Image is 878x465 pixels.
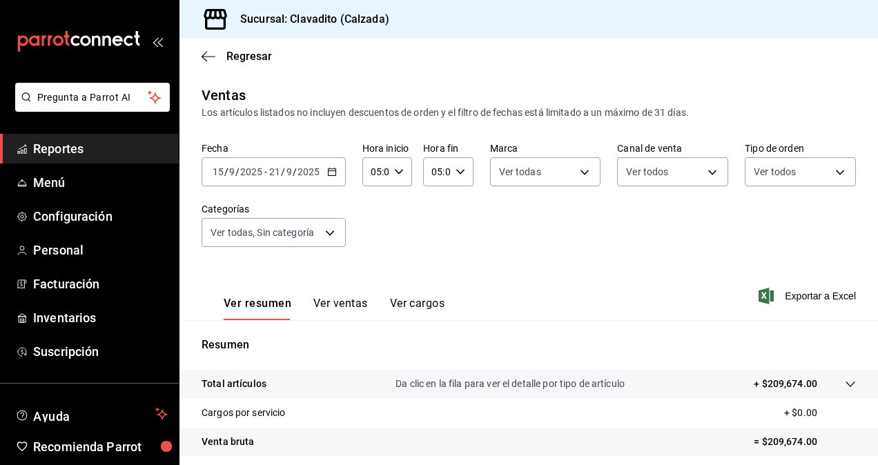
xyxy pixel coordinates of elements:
[202,377,266,391] p: Total artículos
[281,166,285,177] span: /
[784,406,856,420] p: + $0.00
[33,437,168,456] span: Recomienda Parrot
[202,85,246,106] div: Ventas
[235,166,240,177] span: /
[761,288,856,304] button: Exportar a Excel
[33,173,168,192] span: Menú
[33,406,150,422] span: Ayuda
[33,342,168,361] span: Suscripción
[202,406,286,420] p: Cargos por servicio
[754,435,856,449] p: = $209,674.00
[37,90,148,105] span: Pregunta a Parrot AI
[617,144,728,153] label: Canal de venta
[423,144,473,153] label: Hora fin
[264,166,267,177] span: -
[33,139,168,158] span: Reportes
[229,11,389,28] h3: Sucursal: Clavadito (Calzada)
[15,83,170,112] button: Pregunta a Parrot AI
[490,144,601,153] label: Marca
[10,100,170,115] a: Pregunta a Parrot AI
[396,377,625,391] p: Da clic en la fila para ver el detalle por tipo de artículo
[745,144,856,153] label: Tipo de orden
[754,377,817,391] p: + $209,674.00
[152,36,163,47] button: open_drawer_menu
[362,144,412,153] label: Hora inicio
[224,166,228,177] span: /
[390,297,445,320] button: Ver cargos
[286,166,293,177] input: --
[202,435,254,449] p: Venta bruta
[626,165,668,179] span: Ver todos
[212,166,224,177] input: --
[202,204,346,214] label: Categorías
[33,207,168,226] span: Configuración
[226,50,272,63] span: Regresar
[202,50,272,63] button: Regresar
[228,166,235,177] input: --
[33,308,168,327] span: Inventarios
[313,297,368,320] button: Ver ventas
[297,166,320,177] input: ----
[754,165,796,179] span: Ver todos
[269,166,281,177] input: --
[202,144,346,153] label: Fecha
[202,337,856,353] p: Resumen
[224,297,445,320] div: navigation tabs
[240,166,263,177] input: ----
[33,241,168,259] span: Personal
[293,166,297,177] span: /
[211,226,314,239] span: Ver todas, Sin categoría
[33,275,168,293] span: Facturación
[224,297,291,320] button: Ver resumen
[499,165,541,179] span: Ver todas
[202,106,856,120] div: Los artículos listados no incluyen descuentos de orden y el filtro de fechas está limitado a un m...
